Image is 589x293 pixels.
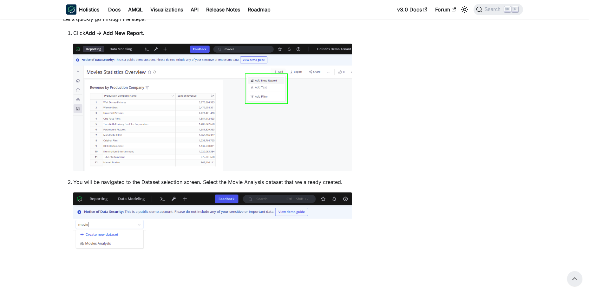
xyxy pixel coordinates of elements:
[85,30,143,36] strong: Add → Add New Report
[66,4,76,15] img: Holistics
[567,271,582,286] button: Scroll back to top
[202,4,244,15] a: Release Notes
[147,4,187,15] a: Visualizations
[244,4,274,15] a: Roadmap
[431,4,460,15] a: Forum
[460,4,470,15] button: Switch between dark and light mode (currently light mode)
[393,4,431,15] a: v3.0 Docs
[512,6,518,12] kbd: K
[104,4,124,15] a: Docs
[124,4,147,15] a: AMQL
[73,178,352,186] p: You will be navigated to the Dataset selection screen. Select the Movie Analysis dataset that we ...
[79,6,99,13] b: Holistics
[66,4,99,15] a: HolisticsHolistics
[187,4,202,15] a: API
[474,4,523,15] button: Search (Ctrl+K)
[73,29,352,37] p: Click .
[482,7,504,12] span: Search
